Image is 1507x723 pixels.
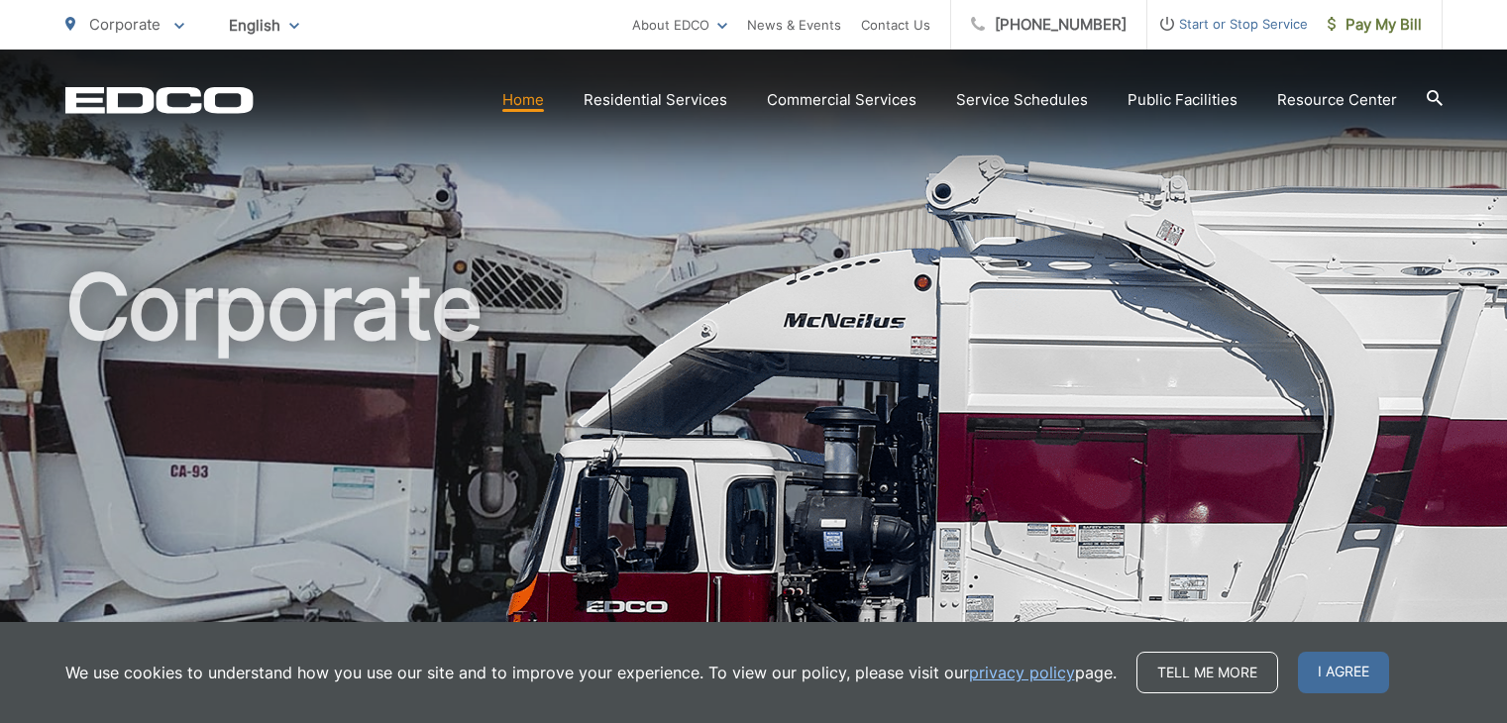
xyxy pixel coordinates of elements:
[89,15,161,34] span: Corporate
[65,86,254,114] a: EDCD logo. Return to the homepage.
[1328,13,1422,37] span: Pay My Bill
[747,13,841,37] a: News & Events
[214,8,314,43] span: English
[65,661,1117,684] p: We use cookies to understand how you use our site and to improve your experience. To view our pol...
[1128,88,1238,112] a: Public Facilities
[502,88,544,112] a: Home
[969,661,1075,684] a: privacy policy
[1136,652,1278,693] a: Tell me more
[1298,652,1389,693] span: I agree
[1277,88,1397,112] a: Resource Center
[956,88,1088,112] a: Service Schedules
[632,13,727,37] a: About EDCO
[861,13,930,37] a: Contact Us
[767,88,916,112] a: Commercial Services
[584,88,727,112] a: Residential Services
